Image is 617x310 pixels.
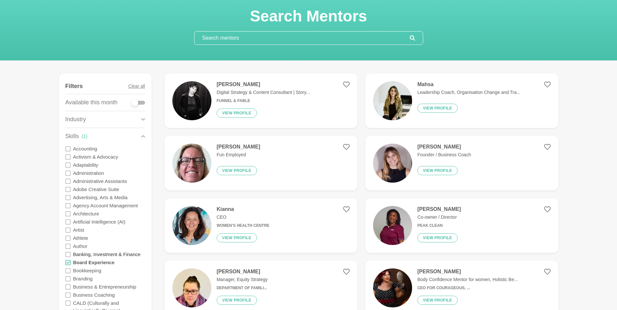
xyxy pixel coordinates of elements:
h4: [PERSON_NAME] [217,268,268,275]
p: Leadership Coach, Organisation Change and Tra... [417,89,520,96]
h4: [PERSON_NAME] [217,144,260,150]
label: Activism & Advocacy [73,153,118,161]
h6: Funnel & Fable [217,98,310,103]
p: Available this month [65,98,118,107]
a: [PERSON_NAME]Co-owner / DirectorPeak CleanView profile [365,198,558,253]
p: Skills [65,132,79,141]
button: View profile [217,166,257,175]
button: View profile [217,296,257,305]
p: CEO [217,214,269,221]
img: f25c4dbcbf762ae20e3ecb4e8bc2b18129f9e315-1109x1667.jpg [373,81,412,120]
a: KiannaCEOWomen’s Health CentreView profile [165,198,357,253]
img: 6cdf9e4a07ba1d4ff86fe29070785dd57e4211da-593x640.jpg [373,144,412,183]
p: Body Confidence Mentor for women, Holistic Be... [417,276,518,283]
button: View profile [417,296,458,305]
img: 7b3cc0223a87537c3b4a72f10851001fa923f5a8-1573x2559.jpg [172,268,211,307]
button: View profile [217,233,257,242]
a: [PERSON_NAME]Digital Strategy & Content Consultant | Story...Funnel & FableView profile [165,73,357,128]
a: [PERSON_NAME]Founder / Business CoachView profile [365,136,558,190]
h4: Mahsa [417,81,520,88]
h4: [PERSON_NAME] [417,144,471,150]
button: View profile [217,109,257,118]
img: 0eff5774a8bc8e7fa790e32df3da3b03bbd6c339-811x850.jpg [172,206,211,245]
img: 5de3db83b6dae0796d7d92dbe14c905248ab3aa6-1601x2451.jpg [172,144,211,183]
h4: [PERSON_NAME] [417,206,461,213]
button: View profile [417,104,458,113]
h4: [PERSON_NAME] [217,81,310,88]
label: Athlete [73,234,88,242]
label: Adobe Creative Suite [73,185,119,193]
label: Administrative Assistants [73,177,127,185]
h6: Women’s Health Centre [217,223,269,228]
label: Accounting [73,145,97,153]
img: 757907b3ed0403ae45907990eb6d90976d33866e-667x1000.jpg [373,268,412,307]
label: Adaptability [73,161,99,169]
p: Founder / Business Coach [417,151,471,158]
h4: [PERSON_NAME] [417,268,518,275]
input: Search mentors [194,32,410,45]
label: Business & Entrepreneurship [73,283,136,291]
p: Industry [65,115,86,124]
h4: Kianna [217,206,269,213]
img: 1044fa7e6122d2a8171cf257dcb819e56f039831-1170x656.jpg [172,81,211,120]
h6: CEO for Courageous, ... [417,286,518,291]
label: Author [73,242,87,250]
label: Administration [73,169,104,177]
h1: Search Mentors [194,6,423,26]
img: 6cf329f1653bd7b76cff0e4af4799374c804b43e-2000x1334.jpg [373,206,412,245]
label: Artificial Intelligence (AI) [73,218,126,226]
button: View profile [417,233,458,242]
button: Clear all [128,79,145,94]
h6: Department of Famili... [217,286,268,291]
div: ( 1 ) [82,133,87,140]
label: Banking, Investment & Finance [73,250,141,258]
label: Artist [73,226,84,234]
button: View profile [417,166,458,175]
label: Bookkeeping [73,266,101,275]
label: Agency Account Management [73,201,138,210]
a: MahsaLeadership Coach, Organisation Change and Tra...View profile [365,73,558,128]
p: Co-owner / Director [417,214,461,221]
p: Digital Strategy & Content Consultant | Story... [217,89,310,96]
h6: Peak Clean [417,223,461,228]
h4: Filters [65,83,83,90]
p: Manager, Equity Strategy [217,276,268,283]
label: Board Experience [73,258,115,266]
label: Architecture [73,210,99,218]
label: Advertising, Arts & Media [73,193,128,201]
a: [PERSON_NAME]Fun EmployedView profile [165,136,357,190]
p: Fun Employed [217,151,260,158]
label: Business Coaching [73,291,115,299]
label: Branding [73,275,93,283]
